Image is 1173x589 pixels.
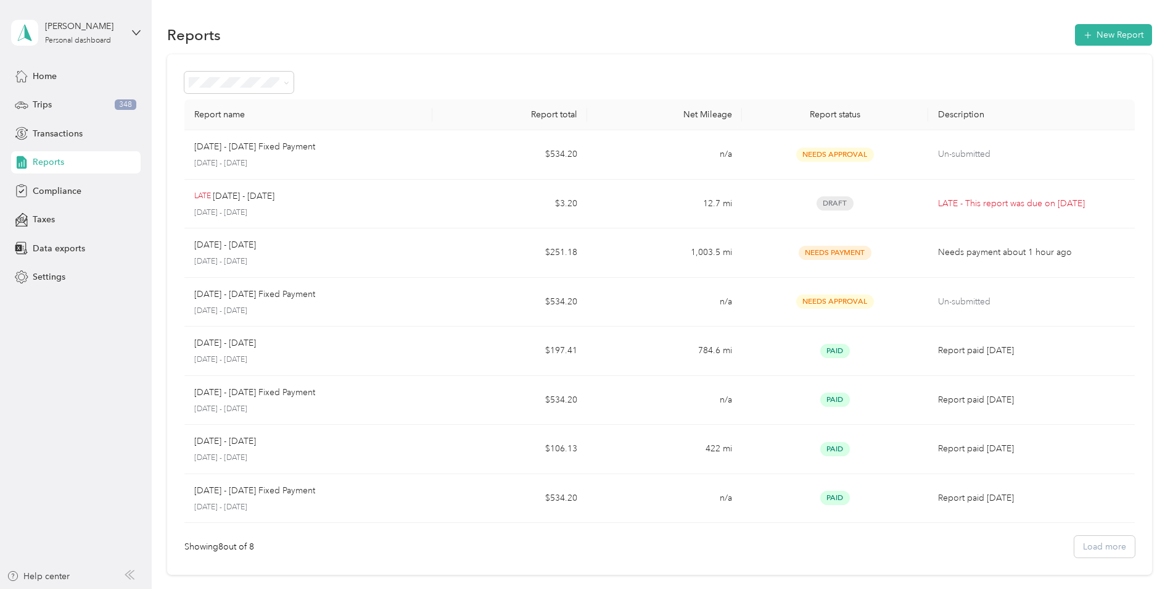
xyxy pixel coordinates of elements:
[938,148,1125,161] p: Un-submitted
[33,127,83,140] span: Transactions
[115,99,136,111] span: 348
[33,270,65,283] span: Settings
[432,425,587,474] td: $106.13
[33,98,52,111] span: Trips
[820,344,850,358] span: Paid
[587,130,742,180] td: n/a
[194,238,256,252] p: [DATE] - [DATE]
[33,156,64,169] span: Reports
[194,453,422,464] p: [DATE] - [DATE]
[194,306,422,317] p: [DATE] - [DATE]
[1075,24,1152,46] button: New Report
[194,140,315,154] p: [DATE] - [DATE] Fixed Payment
[587,425,742,474] td: 422 mi
[194,191,211,202] p: LATE
[194,354,422,366] p: [DATE] - [DATE]
[432,278,587,327] td: $534.20
[33,242,85,255] span: Data exports
[938,295,1125,309] p: Un-submitted
[752,109,918,120] div: Report status
[938,442,1125,456] p: Report paid [DATE]
[817,196,854,211] span: Draft
[33,185,81,198] span: Compliance
[587,99,742,130] th: Net Mileage
[194,207,422,219] p: [DATE] - [DATE]
[938,246,1125,259] p: Needs payment about 1 hour ago
[432,327,587,376] td: $197.41
[33,70,57,83] span: Home
[184,540,254,553] div: Showing 8 out of 8
[587,180,742,229] td: 12.7 mi
[194,288,315,301] p: [DATE] - [DATE] Fixed Payment
[432,228,587,278] td: $251.18
[796,294,874,309] span: Needs Approval
[167,28,221,41] h1: Reports
[194,484,315,498] p: [DATE] - [DATE] Fixed Payment
[194,336,256,350] p: [DATE] - [DATE]
[587,474,742,524] td: n/a
[587,278,742,327] td: n/a
[820,442,850,456] span: Paid
[938,393,1125,407] p: Report paid [DATE]
[33,213,55,226] span: Taxes
[184,99,432,130] th: Report name
[799,246,871,260] span: Needs Payment
[587,376,742,425] td: n/a
[194,404,422,415] p: [DATE] - [DATE]
[820,491,850,505] span: Paid
[938,491,1125,505] p: Report paid [DATE]
[194,386,315,399] p: [DATE] - [DATE] Fixed Payment
[432,376,587,425] td: $534.20
[45,20,122,33] div: [PERSON_NAME]
[938,344,1125,357] p: Report paid [DATE]
[213,190,274,203] p: [DATE] - [DATE]
[432,130,587,180] td: $534.20
[432,99,587,130] th: Report total
[928,99,1135,130] th: Description
[796,148,874,162] span: Needs Approval
[194,256,422,267] p: [DATE] - [DATE]
[194,435,256,448] p: [DATE] - [DATE]
[1104,520,1173,589] iframe: Everlance-gr Chat Button Frame
[45,37,111,44] div: Personal dashboard
[194,502,422,513] p: [DATE] - [DATE]
[820,393,850,407] span: Paid
[587,228,742,278] td: 1,003.5 mi
[432,474,587,524] td: $534.20
[938,197,1125,211] p: LATE - This report was due on [DATE]
[194,158,422,169] p: [DATE] - [DATE]
[432,180,587,229] td: $3.20
[587,327,742,376] td: 784.6 mi
[7,570,70,583] button: Help center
